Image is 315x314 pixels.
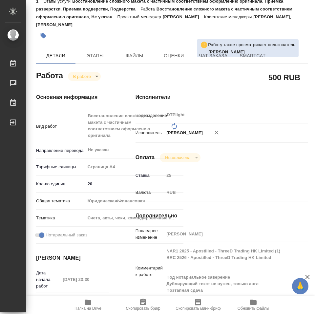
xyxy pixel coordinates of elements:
[36,69,63,81] h2: Работа
[164,130,203,136] p: [PERSON_NAME]
[204,14,254,19] p: Клиентские менеджеры
[71,74,93,79] button: В работе
[36,93,109,101] h4: Основная информация
[36,147,85,154] p: Направление перевода
[36,254,109,262] h4: [PERSON_NAME]
[136,189,164,196] p: Валюта
[79,52,111,60] span: Этапы
[292,278,308,294] button: 🙏
[238,306,269,311] span: Обновить файлы
[164,187,293,198] div: RUB
[74,306,101,311] span: Папка на Drive
[163,155,192,160] button: Не оплачена
[126,306,160,311] span: Скопировать бриф
[136,154,155,161] h4: Оплата
[136,172,164,179] p: Ставка
[198,52,229,60] span: Чат заказа
[136,212,308,220] h4: Дополнительно
[117,14,162,19] p: Проектный менеджер
[136,93,308,101] h4: Исполнители
[160,153,200,162] div: В работе
[36,270,60,289] p: Дата начала работ
[295,279,306,293] span: 🙏
[226,296,281,314] button: Обновить файлы
[36,198,85,204] p: Общая тематика
[136,265,164,278] p: Комментарий к работе
[209,125,224,140] button: Удалить исполнителя
[46,232,87,238] span: Нотариальный заказ
[60,275,109,284] input: Пустое поле
[36,164,85,170] p: Тарифные единицы
[164,229,293,239] input: Пустое поле
[36,7,292,19] p: Восстановление сложного макета с частичным соответствием оформлению оригинала, Не указан
[136,228,164,241] p: Последнее изменение
[208,42,295,48] p: Работу также просматривает пользователь
[85,179,184,189] input: ✎ Введи что-нибудь
[36,181,85,187] p: Кол-во единиц
[36,28,51,43] button: Добавить тэг
[164,246,293,296] textarea: NAR1 2025 - Apostilled - ThreeD Trading HK Limited (1) BRC 2526 - Apostilled - ThreeD Trading HK ...
[176,306,220,311] span: Скопировать мини-бриф
[140,7,157,11] p: Работа
[40,52,72,60] span: Детали
[268,72,300,83] h2: 500 RUB
[60,296,115,314] button: Папка на Drive
[119,52,150,60] span: Файлы
[36,123,85,130] p: Вид работ
[164,171,293,180] input: Пустое поле
[115,296,171,314] button: Скопировать бриф
[85,195,184,207] div: Юридическая/Финансовая
[85,161,184,173] div: Страница А4
[158,52,190,60] span: Оценки
[36,215,85,221] p: Тематика
[163,14,204,19] p: [PERSON_NAME]
[171,296,226,314] button: Скопировать мини-бриф
[85,212,184,224] div: Счета, акты, чеки, командировочные и таможенные документы
[68,72,101,81] div: В работе
[237,52,268,60] span: SmartCat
